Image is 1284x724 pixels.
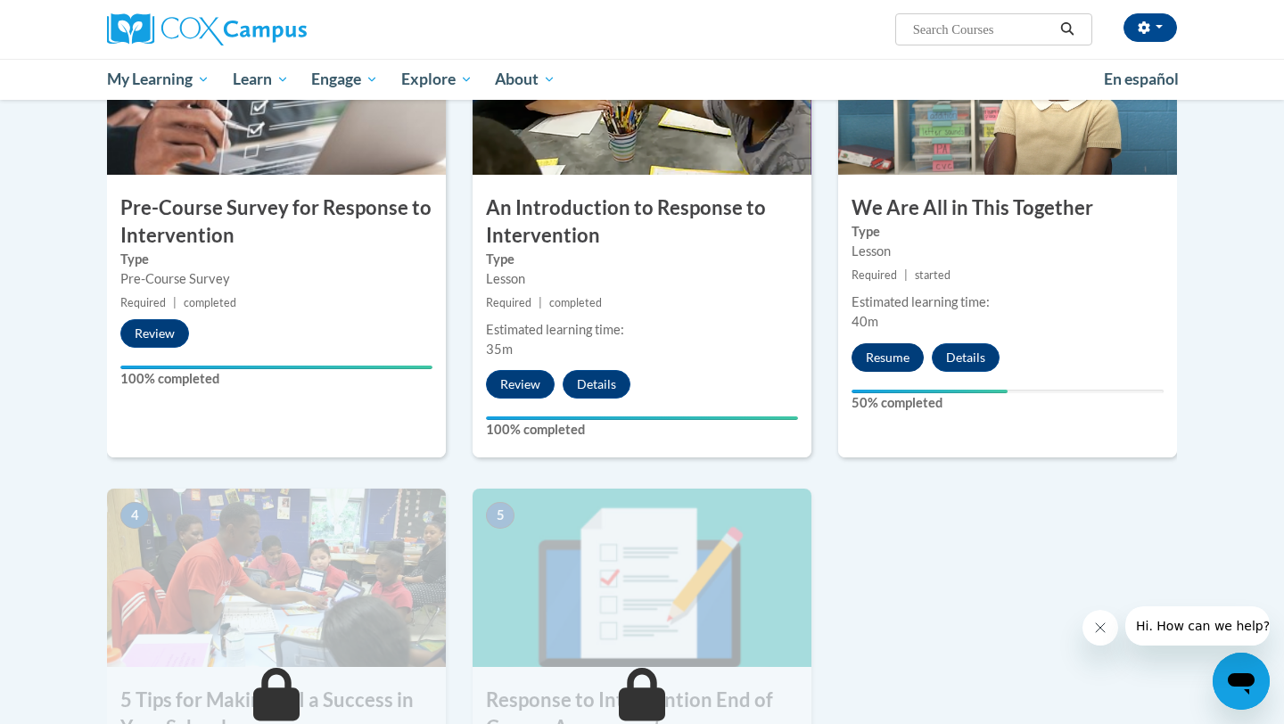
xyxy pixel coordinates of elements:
span: 4 [120,502,149,529]
div: Lesson [852,242,1164,261]
span: Engage [311,69,378,90]
label: 100% completed [120,369,432,389]
iframe: Close message [1082,610,1118,646]
span: Required [486,296,531,309]
a: Learn [221,59,300,100]
label: Type [120,250,432,269]
div: Estimated learning time: [852,292,1164,312]
button: Review [120,319,189,348]
span: Required [120,296,166,309]
iframe: Button to launch messaging window [1213,653,1270,710]
label: 50% completed [852,393,1164,413]
span: En español [1104,70,1179,88]
a: Cox Campus [107,13,446,45]
span: started [915,268,951,282]
button: Review [486,370,555,399]
a: My Learning [95,59,221,100]
span: | [539,296,542,309]
a: About [484,59,568,100]
h3: We Are All in This Together [838,194,1177,222]
span: Required [852,268,897,282]
div: Your progress [120,366,432,369]
span: 5 [486,502,514,529]
span: 35m [486,341,513,357]
span: completed [549,296,602,309]
div: Estimated learning time: [486,320,798,340]
span: Explore [401,69,473,90]
a: En español [1092,61,1190,98]
span: | [173,296,177,309]
button: Details [563,370,630,399]
img: Course Image [473,489,811,667]
span: | [904,268,908,282]
label: 100% completed [486,420,798,440]
span: About [495,69,556,90]
a: Explore [390,59,484,100]
div: Your progress [486,416,798,420]
div: Your progress [852,390,1008,393]
span: My Learning [107,69,210,90]
a: Engage [300,59,390,100]
span: completed [184,296,236,309]
img: Course Image [107,489,446,667]
label: Type [852,222,1164,242]
h3: Pre-Course Survey for Response to Intervention [107,194,446,250]
span: Learn [233,69,289,90]
button: Search [1054,19,1081,40]
img: Cox Campus [107,13,307,45]
div: Main menu [80,59,1204,100]
button: Resume [852,343,924,372]
label: Type [486,250,798,269]
div: Pre-Course Survey [120,269,432,289]
span: 40m [852,314,878,329]
button: Details [932,343,1000,372]
h3: An Introduction to Response to Intervention [473,194,811,250]
div: Lesson [486,269,798,289]
button: Account Settings [1123,13,1177,42]
iframe: Message from company [1125,606,1270,646]
input: Search Courses [911,19,1054,40]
